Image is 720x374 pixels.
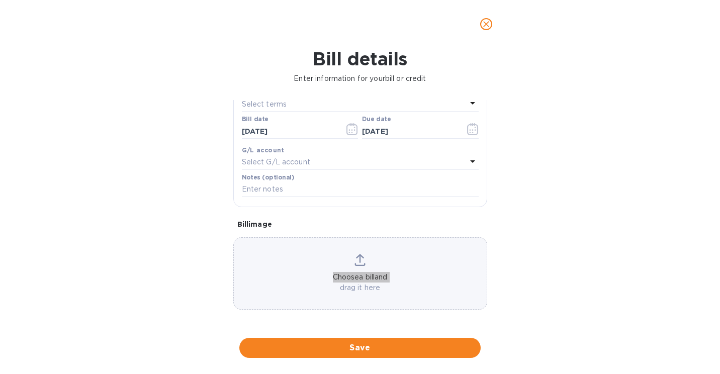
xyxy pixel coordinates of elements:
[247,342,473,354] span: Save
[242,174,295,180] label: Notes (optional)
[234,272,487,293] p: Choose a bill and drag it here
[474,12,498,36] button: close
[8,73,712,84] p: Enter information for your bill or credit
[362,117,391,123] label: Due date
[237,219,483,229] p: Bill image
[242,99,287,110] p: Select terms
[242,146,285,154] b: G/L account
[242,124,337,139] input: Select date
[242,157,310,167] p: Select G/L account
[242,117,268,123] label: Bill date
[362,124,457,139] input: Due date
[242,182,479,197] input: Enter notes
[239,338,481,358] button: Save
[8,48,712,69] h1: Bill details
